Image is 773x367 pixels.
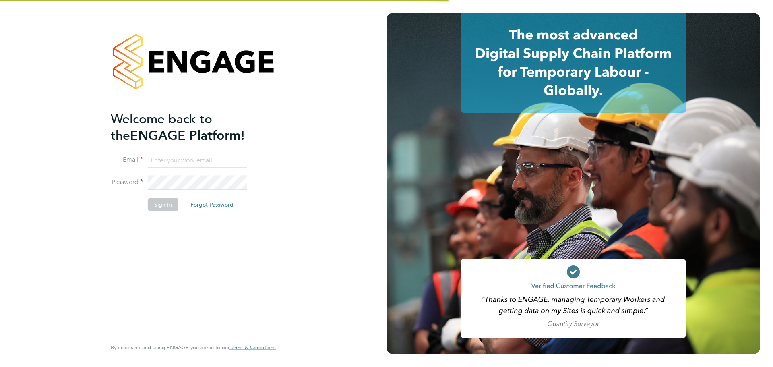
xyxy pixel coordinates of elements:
label: Password [111,178,143,187]
input: Enter your work email... [148,153,247,168]
span: By accessing and using ENGAGE you agree to our [111,344,276,351]
button: Forgot Password [184,198,240,211]
label: Email [111,156,143,164]
h2: ENGAGE Platform! [111,110,268,143]
button: Sign In [148,198,178,211]
span: Welcome back to the [111,111,212,143]
a: Terms & Conditions [229,344,276,351]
